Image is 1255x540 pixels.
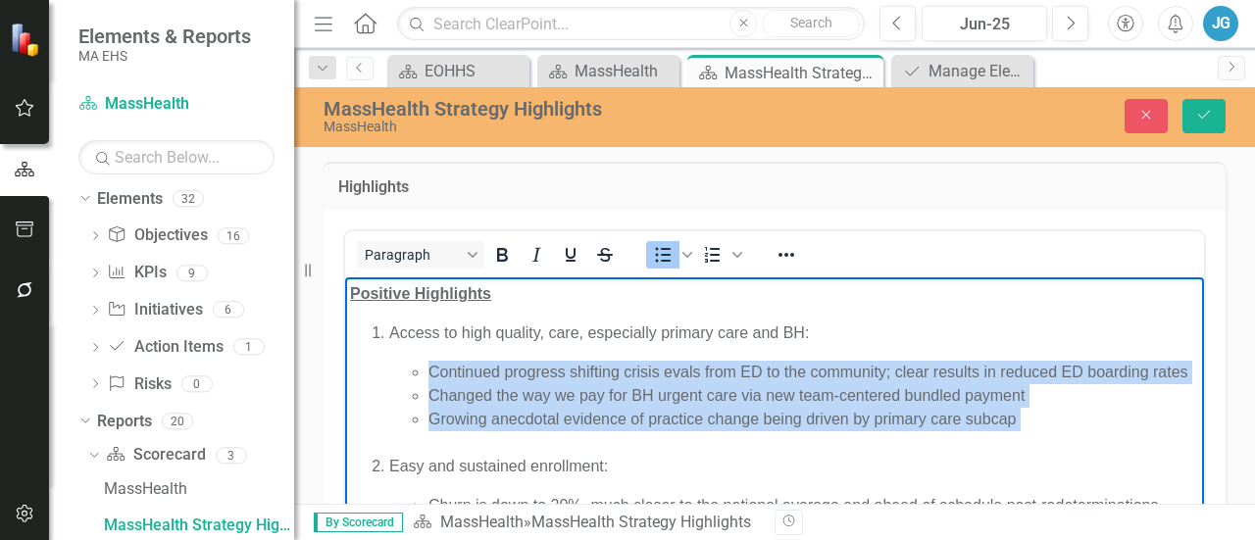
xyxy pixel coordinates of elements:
[542,59,675,83] a: MassHealth
[233,339,265,356] div: 1
[896,59,1029,83] a: Manage Elements
[218,227,249,244] div: 16
[646,241,695,269] div: Bullet list
[97,411,152,433] a: Reports
[413,512,760,534] div: »
[790,15,832,30] span: Search
[324,120,816,134] div: MassHealth
[338,178,1211,196] h3: Highlights
[107,224,207,247] a: Objectives
[725,61,878,85] div: MassHealth Strategy Highlights
[216,447,247,464] div: 3
[575,59,675,83] div: MassHealth
[770,241,803,269] button: Reveal or hide additional toolbar items
[425,59,525,83] div: EOHHS
[696,241,745,269] div: Numbered list
[485,241,519,269] button: Bold
[173,190,204,207] div: 32
[922,6,1047,41] button: Jun-25
[762,10,860,37] button: Search
[97,188,163,211] a: Elements
[365,247,461,263] span: Paragraph
[1203,6,1238,41] button: JG
[78,48,251,64] small: MA EHS
[9,22,44,57] img: ClearPoint Strategy
[162,413,193,429] div: 20
[78,25,251,48] span: Elements & Reports
[83,326,854,397] li: Golden Table, which consolidates multiple sources for RELD-SOGI data, went live with race and eth...
[78,140,275,174] input: Search Below...
[357,241,484,269] button: Block Paragraph
[181,375,213,392] div: 0
[314,513,403,532] span: By Scorecard
[554,241,587,269] button: Underline
[99,473,294,505] a: MassHealth
[929,59,1029,83] div: Manage Elements
[520,241,553,269] button: Italic
[588,241,622,269] button: Strikethrough
[107,336,223,359] a: Action Items
[324,98,816,120] div: MassHealth Strategy Highlights
[107,299,202,321] a: Initiatives
[929,13,1040,36] div: Jun-25
[107,262,166,284] a: KPIs
[397,7,865,41] input: Search ClearPoint...
[392,59,525,83] a: EOHHS
[440,513,524,531] a: MassHealth
[531,513,751,531] div: MassHealth Strategy Highlights
[107,373,171,396] a: Risks
[104,480,294,498] div: MassHealth
[106,444,205,466] a: Scorecard
[176,265,208,281] div: 9
[104,516,294,534] div: MassHealth Strategy Highlights
[213,302,244,319] div: 6
[78,93,275,116] a: MassHealth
